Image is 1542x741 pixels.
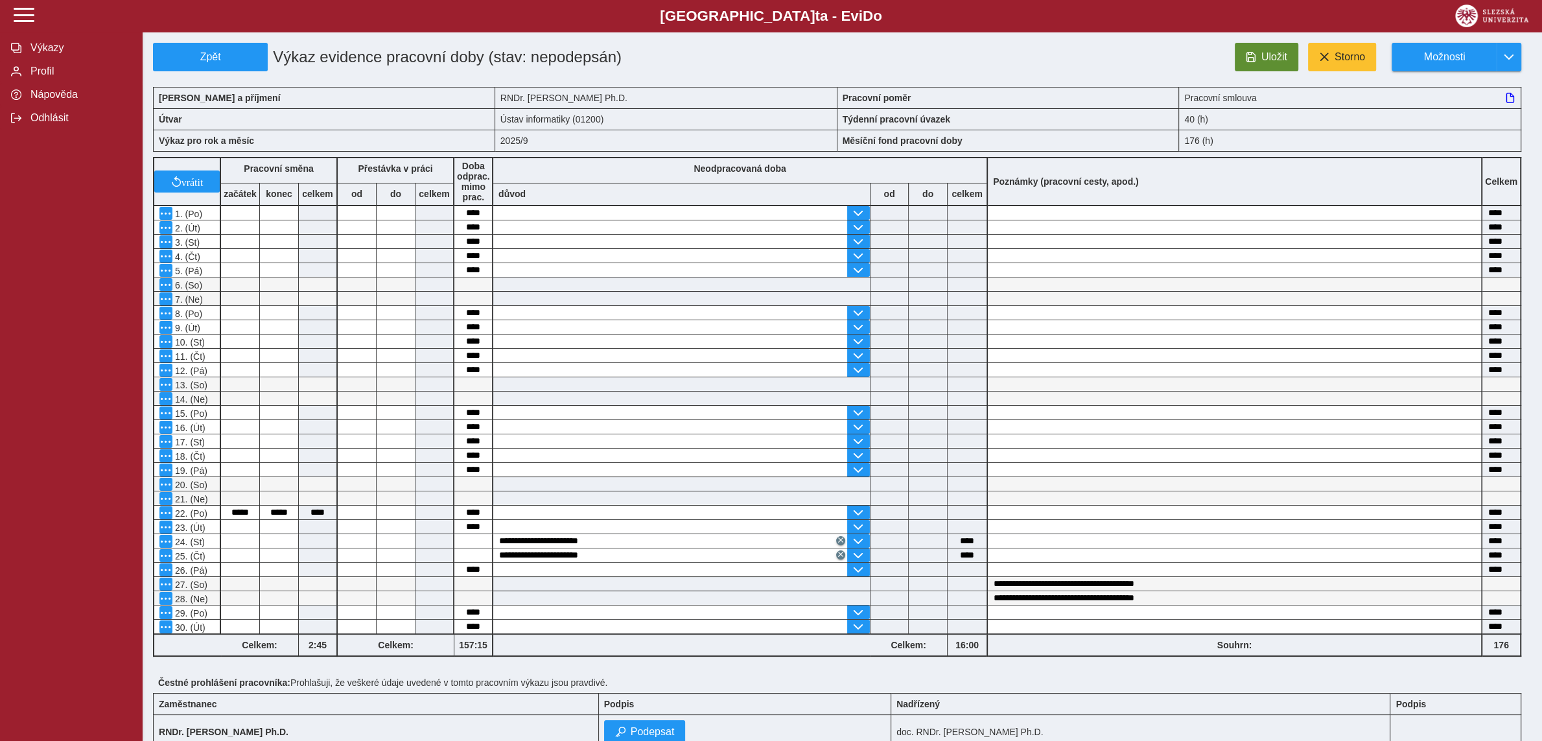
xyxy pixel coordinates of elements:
[159,392,172,405] button: Menu
[159,378,172,391] button: Menu
[172,465,207,476] span: 19. (Pá)
[27,112,132,124] span: Odhlásit
[159,549,172,562] button: Menu
[338,189,376,199] b: od
[172,237,200,248] span: 3. (St)
[415,189,453,199] b: celkem
[631,726,675,738] span: Podepsat
[159,307,172,320] button: Menu
[873,8,882,24] span: o
[172,323,200,333] span: 9. (Út)
[870,189,908,199] b: od
[815,8,819,24] span: t
[172,523,205,533] span: 23. (Út)
[172,366,207,376] span: 12. (Pá)
[159,335,172,348] button: Menu
[172,223,200,233] span: 2. (Út)
[299,640,336,650] b: 2:45
[1335,51,1365,63] span: Storno
[1485,176,1517,187] b: Celkem
[604,699,635,709] b: Podpis
[358,163,432,174] b: Přestávka v práci
[843,135,963,146] b: Měsíční fond pracovní doby
[159,51,262,63] span: Zpět
[159,221,172,234] button: Menu
[159,699,216,709] b: Zaměstnanec
[268,43,727,71] h1: Výkaz evidence pracovní doby (stav: nepodepsán)
[159,278,172,291] button: Menu
[948,640,987,650] b: 16:00
[495,108,837,130] div: Ústav informatiky (01200)
[172,580,207,590] span: 27. (So)
[896,699,940,709] b: Nadřízený
[172,622,205,633] span: 30. (Út)
[843,93,911,103] b: Pracovní poměr
[159,292,172,305] button: Menu
[1179,108,1521,130] div: 40 (h)
[1235,43,1298,71] button: Uložit
[299,189,336,199] b: celkem
[159,506,172,519] button: Menu
[172,437,205,447] span: 17. (St)
[172,565,207,576] span: 26. (Pá)
[870,640,947,650] b: Celkem:
[159,406,172,419] button: Menu
[498,189,526,199] b: důvod
[495,130,837,152] div: 2025/9
[153,43,268,71] button: Zpět
[172,537,205,547] span: 24. (St)
[338,640,454,650] b: Celkem:
[172,252,200,262] span: 4. (Čt)
[159,207,172,220] button: Menu
[181,176,204,187] span: vrátit
[1261,51,1287,63] span: Uložit
[159,727,288,737] b: RNDr. [PERSON_NAME] Ph.D.
[1217,640,1252,650] b: Souhrn:
[172,423,205,433] span: 16. (Út)
[172,508,207,519] span: 22. (Po)
[1403,51,1486,63] span: Možnosti
[159,421,172,434] button: Menu
[158,677,290,688] b: Čestné prohlášení pracovníka:
[27,42,132,54] span: Výkazy
[457,161,490,202] b: Doba odprac. mimo prac.
[172,608,207,618] span: 29. (Po)
[154,171,220,193] button: vrátit
[159,606,172,619] button: Menu
[454,640,492,650] b: 157:15
[988,176,1144,187] b: Poznámky (pracovní cesty, apod.)
[153,672,1532,693] div: Prohlašuji, že veškeré údaje uvedené v tomto pracovním výkazu jsou pravdivé.
[495,87,837,108] div: RNDr. [PERSON_NAME] Ph.D.
[159,321,172,334] button: Menu
[159,250,172,263] button: Menu
[159,464,172,476] button: Menu
[159,114,182,124] b: Útvar
[159,93,280,103] b: [PERSON_NAME] a příjmení
[159,563,172,576] button: Menu
[1179,130,1521,152] div: 176 (h)
[172,294,203,305] span: 7. (Ne)
[172,480,207,490] span: 20. (So)
[159,478,172,491] button: Menu
[39,8,1503,25] b: [GEOGRAPHIC_DATA] a - Evi
[863,8,873,24] span: D
[1179,87,1521,108] div: Pracovní smlouva
[27,89,132,100] span: Nápověda
[159,492,172,505] button: Menu
[172,594,208,604] span: 28. (Ne)
[172,351,205,362] span: 11. (Čt)
[159,521,172,534] button: Menu
[159,449,172,462] button: Menu
[159,235,172,248] button: Menu
[221,640,298,650] b: Celkem:
[172,380,207,390] span: 13. (So)
[159,592,172,605] button: Menu
[260,189,298,199] b: konec
[172,209,202,219] span: 1. (Po)
[1392,43,1497,71] button: Možnosti
[159,264,172,277] button: Menu
[159,578,172,591] button: Menu
[1482,640,1520,650] b: 176
[172,266,202,276] span: 5. (Pá)
[1396,699,1426,709] b: Podpis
